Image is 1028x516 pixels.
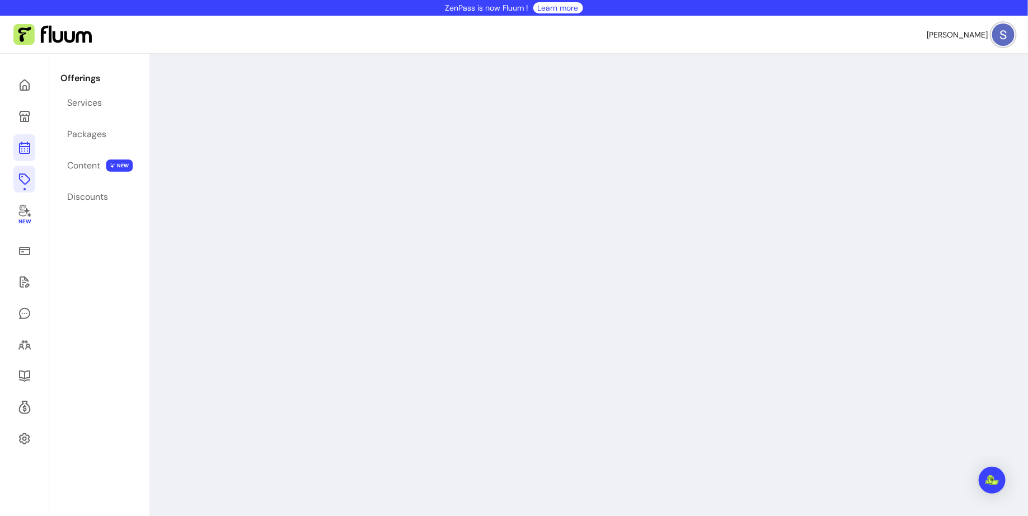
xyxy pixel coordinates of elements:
a: New [13,197,35,233]
a: Content NEW [60,152,138,179]
a: My Messages [13,300,35,327]
img: Fluum Logo [13,24,92,45]
a: Discounts [60,184,138,210]
div: Content [67,159,100,172]
a: Packages [60,121,138,148]
span: [PERSON_NAME] [927,29,988,40]
a: Calendar [13,134,35,161]
div: Packages [67,128,106,141]
a: Learn more [538,2,579,13]
p: Offerings [60,72,138,85]
img: avatar [992,24,1015,46]
a: Refer & Earn [13,394,35,421]
a: Resources [13,363,35,390]
div: Services [67,96,102,110]
span: NEW [106,160,133,172]
button: avatar[PERSON_NAME] [927,24,1015,46]
p: ZenPass is now Fluum ! [445,2,529,13]
a: Clients [13,331,35,358]
div: Discounts [67,190,108,204]
a: Waivers [13,269,35,295]
a: Offerings [13,166,35,193]
a: Services [60,90,138,116]
a: Settings [13,425,35,452]
a: Home [13,72,35,98]
span: New [18,218,30,226]
a: Sales [13,237,35,264]
div: Open Intercom Messenger [979,467,1006,494]
a: My Page [13,103,35,130]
